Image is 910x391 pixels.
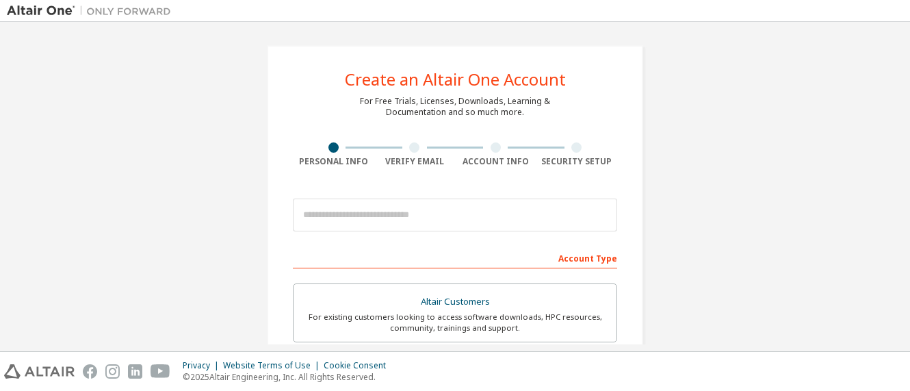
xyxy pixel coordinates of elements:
div: For existing customers looking to access software downloads, HPC resources, community, trainings ... [302,312,608,333]
img: facebook.svg [83,364,97,379]
img: youtube.svg [151,364,170,379]
div: Security Setup [536,156,618,167]
div: Cookie Consent [324,360,394,371]
div: Account Info [455,156,536,167]
img: instagram.svg [105,364,120,379]
div: Privacy [183,360,223,371]
div: Altair Customers [302,292,608,312]
div: Account Type [293,247,617,268]
img: Altair One [7,4,178,18]
img: altair_logo.svg [4,364,75,379]
div: Create an Altair One Account [345,71,566,88]
div: Verify Email [374,156,456,167]
div: Personal Info [293,156,374,167]
div: Website Terms of Use [223,360,324,371]
img: linkedin.svg [128,364,142,379]
div: For Free Trials, Licenses, Downloads, Learning & Documentation and so much more. [360,96,550,118]
p: © 2025 Altair Engineering, Inc. All Rights Reserved. [183,371,394,383]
